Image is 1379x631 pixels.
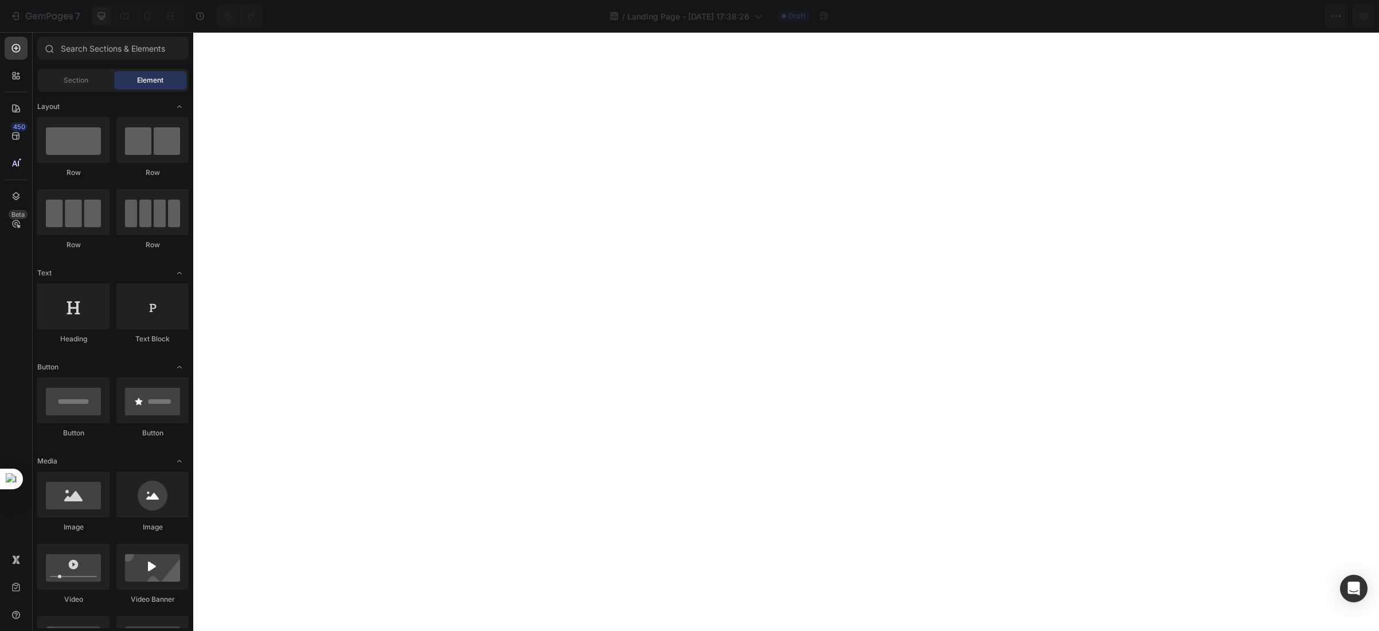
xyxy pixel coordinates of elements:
[1222,5,1260,28] button: Save
[37,334,110,344] div: Heading
[116,168,189,178] div: Row
[37,522,110,532] div: Image
[37,456,57,466] span: Media
[75,9,80,23] p: 7
[37,268,52,278] span: Text
[170,358,189,376] span: Toggle open
[37,37,189,60] input: Search Sections & Elements
[1275,10,1365,22] div: Upgrade to publish
[5,5,85,28] button: 7
[170,264,189,282] span: Toggle open
[37,428,110,438] div: Button
[116,594,189,605] div: Video Banner
[1232,11,1251,21] span: Save
[37,594,110,605] div: Video
[170,98,189,116] span: Toggle open
[788,11,806,21] span: Draft
[116,334,189,344] div: Text Block
[37,240,110,250] div: Row
[116,428,189,438] div: Button
[11,122,28,131] div: 450
[193,32,1379,631] iframe: Design area
[137,75,163,85] span: Element
[1265,5,1374,28] button: Upgrade to publish
[170,452,189,470] span: Toggle open
[64,75,88,85] span: Section
[9,210,28,219] div: Beta
[622,10,625,22] span: /
[1340,575,1368,602] div: Open Intercom Messenger
[37,362,58,372] span: Button
[37,168,110,178] div: Row
[37,102,60,112] span: Layout
[627,10,749,22] span: Landing Page - [DATE] 17:38:26
[216,5,263,28] div: Undo/Redo
[116,522,189,532] div: Image
[116,240,189,250] div: Row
